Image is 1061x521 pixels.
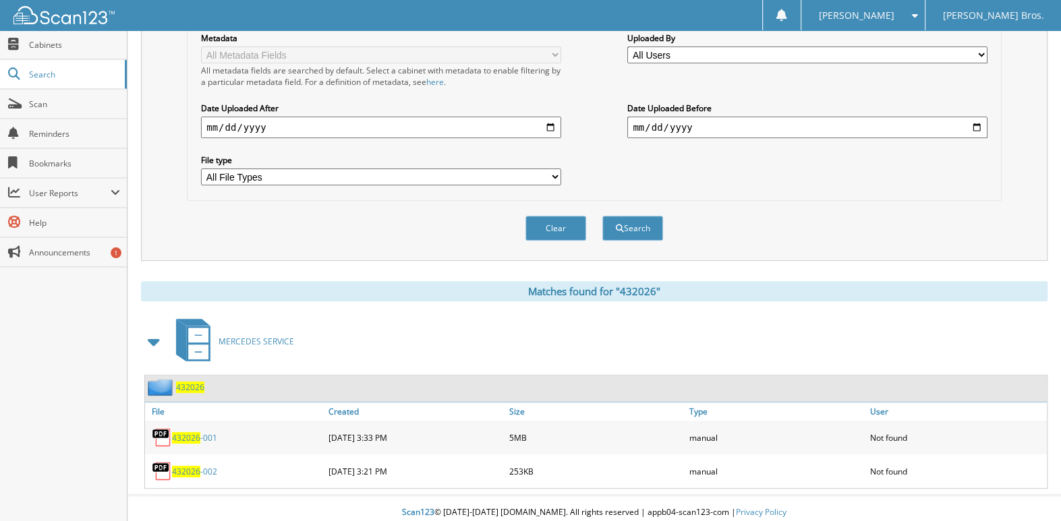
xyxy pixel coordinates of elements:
label: Metadata [201,32,561,44]
a: File [145,402,325,421]
a: Size [506,402,686,421]
div: Matches found for "432026" [141,281,1048,301]
input: start [201,117,561,138]
label: Uploaded By [627,32,987,44]
div: manual [686,458,866,485]
img: folder2.png [148,379,176,396]
img: PDF.png [152,427,172,448]
img: PDF.png [152,461,172,481]
span: 432026 [172,466,200,477]
span: 432026 [172,432,200,443]
span: Help [29,217,120,228]
div: [DATE] 3:33 PM [325,424,505,451]
a: Type [686,402,866,421]
a: 432026-002 [172,466,217,477]
span: [PERSON_NAME] Bros. [942,11,1043,20]
span: User Reports [29,187,111,199]
span: [PERSON_NAME] [819,11,894,20]
a: 432026-001 [172,432,217,443]
div: 253KB [506,458,686,485]
label: Date Uploaded Before [627,102,987,114]
div: All metadata fields are searched by default. Select a cabinet with metadata to enable filtering b... [201,65,561,88]
a: Created [325,402,505,421]
span: Cabinets [29,39,120,51]
a: 432026 [176,381,204,393]
div: [DATE] 3:21 PM [325,458,505,485]
input: end [627,117,987,138]
label: File type [201,154,561,166]
span: Reminders [29,128,120,140]
span: Scan123 [402,506,434,518]
span: Search [29,69,118,80]
button: Clear [525,216,586,241]
label: Date Uploaded After [201,102,561,114]
a: here [426,76,444,88]
a: MERCEDES SERVICE [168,315,294,368]
div: 5MB [506,424,686,451]
img: scan123-logo-white.svg [13,6,115,24]
div: manual [686,424,866,451]
a: Privacy Policy [736,506,786,518]
span: Announcements [29,247,120,258]
div: Not found [867,458,1047,485]
div: 1 [111,247,121,258]
div: Not found [867,424,1047,451]
span: MERCEDES SERVICE [219,336,294,347]
button: Search [602,216,663,241]
span: Scan [29,98,120,110]
span: Bookmarks [29,158,120,169]
a: User [867,402,1047,421]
